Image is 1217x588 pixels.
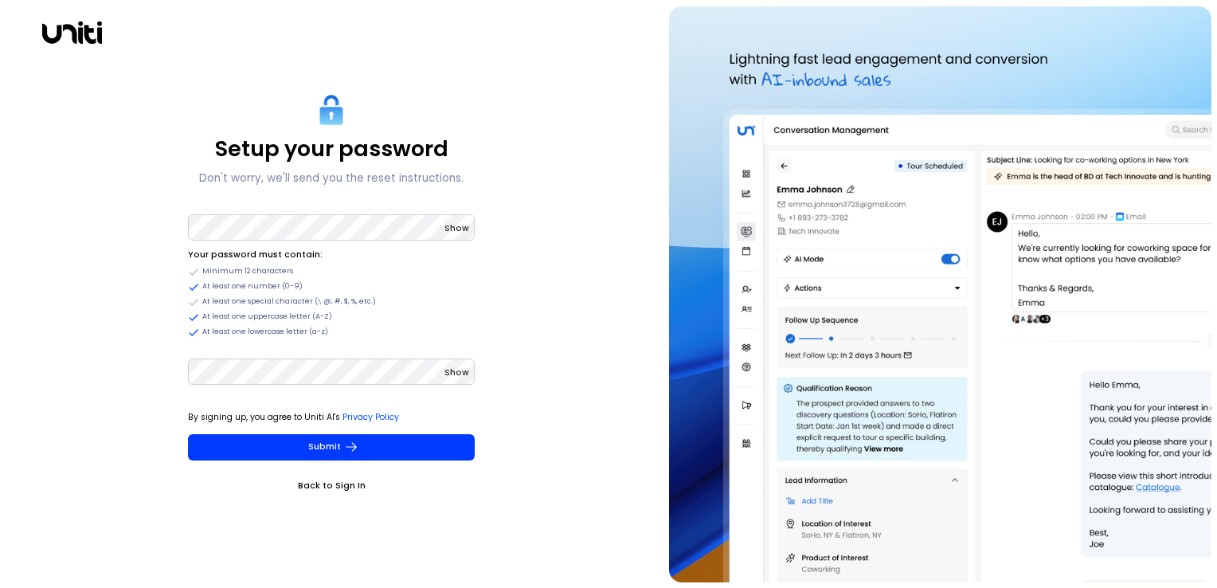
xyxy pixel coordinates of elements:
p: Setup your password [215,135,448,162]
li: Your password must contain: [188,247,475,263]
a: Back to Sign In [188,478,475,494]
span: At least one number (0-9) [202,281,303,292]
span: Minimum 12 characters [202,266,293,277]
span: At least one lowercase letter (a-z) [202,327,328,338]
button: Show [444,365,469,381]
span: At least one special character (!, @, #, $, %, etc.) [202,296,376,308]
span: Show [444,367,469,378]
button: Submit [188,434,475,461]
p: Don't worry, we'll send you the reset instructions. [199,169,464,188]
a: Privacy Policy [342,411,399,423]
span: At least one uppercase letter (A-Z) [202,312,332,323]
button: Show [444,221,469,237]
span: Show [444,222,469,234]
p: By signing up, you agree to Uniti AI's [188,410,475,425]
img: auth-hero.png [669,6,1211,582]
